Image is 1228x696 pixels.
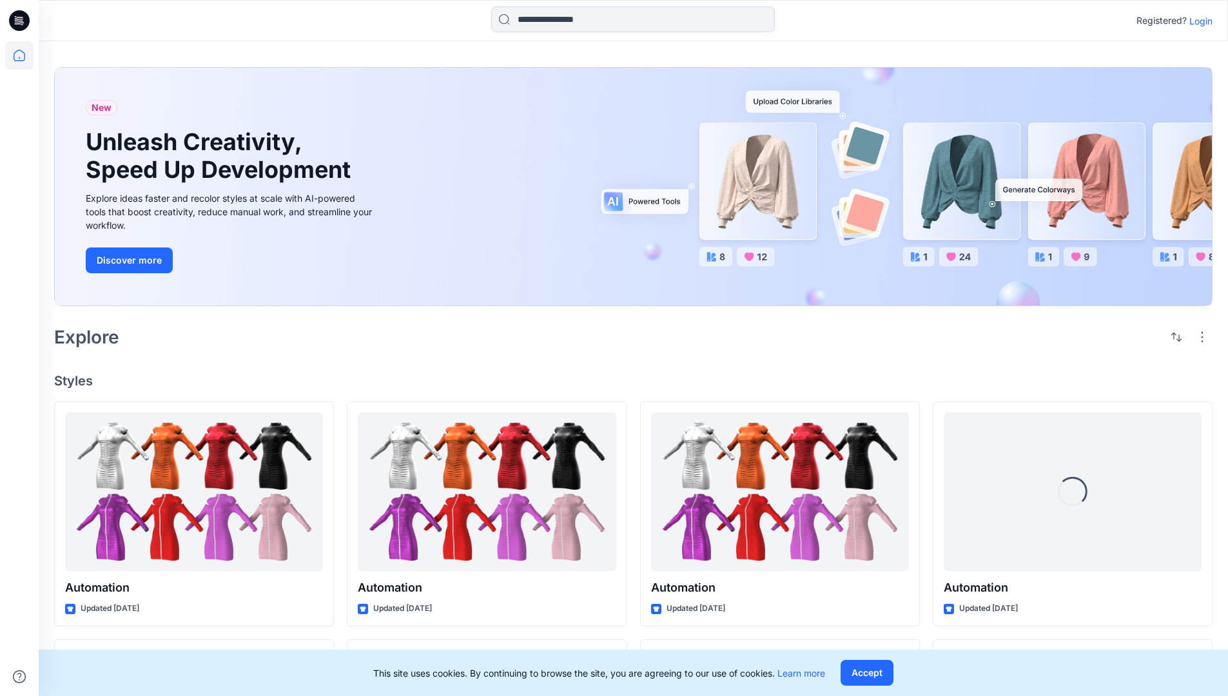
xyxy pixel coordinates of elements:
div: Explore ideas faster and recolor styles at scale with AI-powered tools that boost creativity, red... [86,191,376,232]
a: Automation [358,412,616,572]
p: Registered? [1136,13,1187,28]
button: Accept [841,660,893,686]
p: Updated [DATE] [667,602,725,615]
p: This site uses cookies. By continuing to browse the site, you are agreeing to our use of cookies. [373,666,825,680]
a: Discover more [86,247,376,273]
p: Updated [DATE] [81,602,139,615]
button: Discover more [86,247,173,273]
p: Updated [DATE] [959,602,1018,615]
p: Automation [651,579,909,597]
p: Automation [944,579,1202,597]
a: Automation [651,412,909,572]
h4: Styles [54,373,1213,389]
p: Automation [358,579,616,597]
a: Automation [65,412,323,572]
p: Updated [DATE] [373,602,432,615]
h2: Explore [54,327,119,347]
p: Automation [65,579,323,597]
span: New [92,100,112,115]
p: Login [1189,14,1213,28]
h1: Unleash Creativity, Speed Up Development [86,128,356,184]
a: Learn more [777,668,825,679]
